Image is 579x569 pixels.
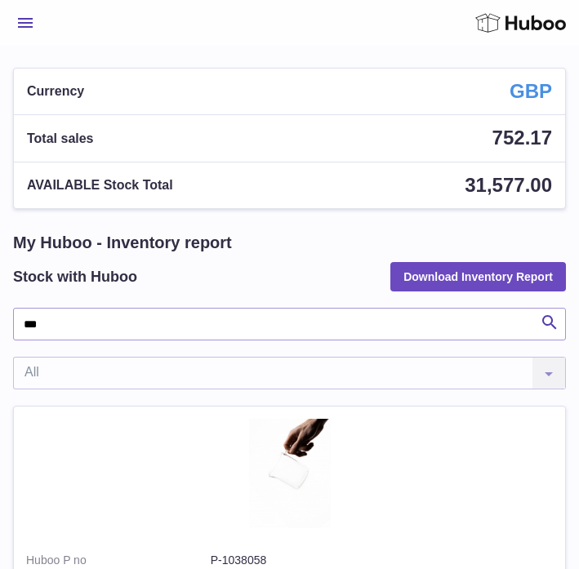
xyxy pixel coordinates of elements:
[14,115,565,161] a: Total sales 752.17
[390,262,566,291] button: Download Inventory Report
[27,82,84,100] span: Currency
[13,232,566,254] h1: My Huboo - Inventory report
[27,176,173,194] span: AVAILABLE Stock Total
[27,130,94,148] span: Total sales
[211,553,553,568] dd: P-1038058
[492,127,552,149] span: 752.17
[14,162,565,208] a: AVAILABLE Stock Total 31,577.00
[510,78,552,104] strong: GBP
[465,174,552,196] span: 31,577.00
[26,553,211,568] dt: Huboo P no
[249,419,331,527] img: product image
[13,267,137,287] h2: Stock with Huboo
